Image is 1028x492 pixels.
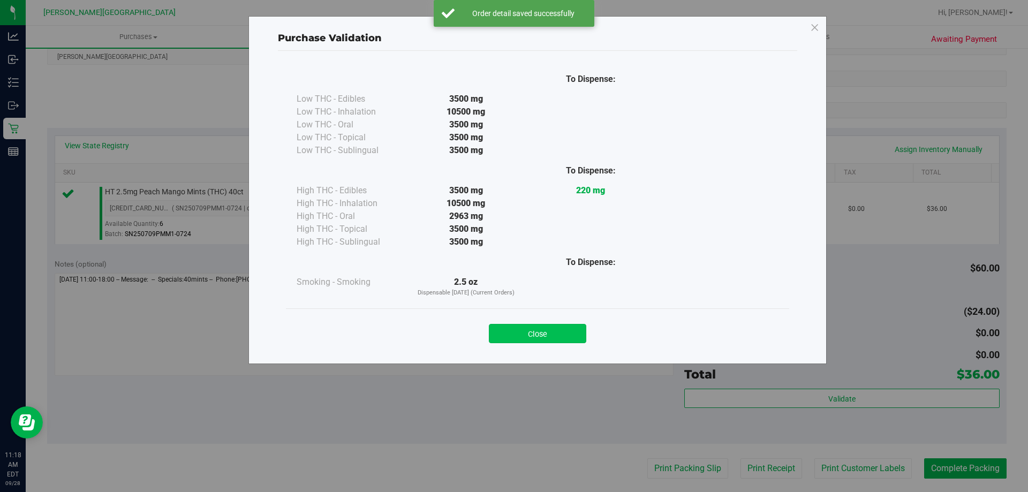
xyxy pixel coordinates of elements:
[404,289,528,298] p: Dispensable [DATE] (Current Orders)
[404,93,528,105] div: 3500 mg
[11,406,43,438] iframe: Resource center
[489,324,586,343] button: Close
[404,236,528,248] div: 3500 mg
[297,105,404,118] div: Low THC - Inhalation
[297,131,404,144] div: Low THC - Topical
[297,236,404,248] div: High THC - Sublingual
[278,32,382,44] span: Purchase Validation
[404,223,528,236] div: 3500 mg
[297,118,404,131] div: Low THC - Oral
[576,185,605,195] strong: 220 mg
[404,144,528,157] div: 3500 mg
[404,105,528,118] div: 10500 mg
[404,118,528,131] div: 3500 mg
[404,276,528,298] div: 2.5 oz
[297,197,404,210] div: High THC - Inhalation
[404,197,528,210] div: 10500 mg
[297,276,404,289] div: Smoking - Smoking
[528,73,653,86] div: To Dispense:
[404,210,528,223] div: 2963 mg
[297,210,404,223] div: High THC - Oral
[297,93,404,105] div: Low THC - Edibles
[297,223,404,236] div: High THC - Topical
[297,144,404,157] div: Low THC - Sublingual
[528,164,653,177] div: To Dispense:
[528,256,653,269] div: To Dispense:
[404,131,528,144] div: 3500 mg
[460,8,586,19] div: Order detail saved successfully
[297,184,404,197] div: High THC - Edibles
[404,184,528,197] div: 3500 mg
